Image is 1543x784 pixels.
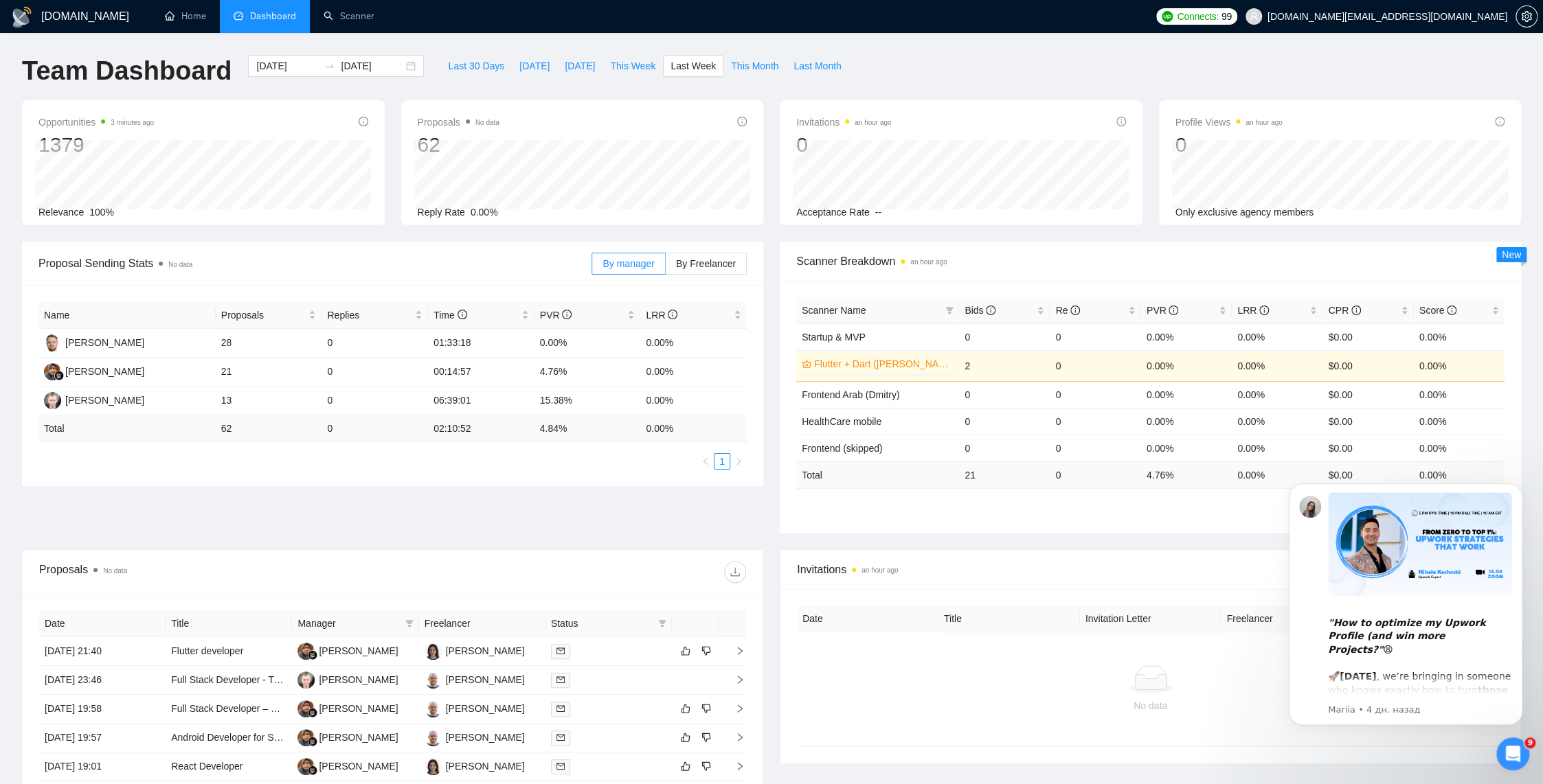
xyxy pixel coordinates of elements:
[171,674,531,685] a: Full Stack Developer - Two-Sided Marketplace (Bug Fixes → Long-term Partnership)
[38,132,154,158] div: 1379
[166,637,292,666] td: Flutter developer
[796,253,1505,270] span: Scanner Breakdown
[65,335,144,350] div: [PERSON_NAME]
[297,758,315,775] img: YN
[322,415,428,442] td: 0
[446,701,525,716] div: [PERSON_NAME]
[1322,435,1413,461] td: $0.00
[796,114,891,130] span: Invitations
[875,207,881,218] span: --
[319,759,398,774] div: [PERSON_NAME]
[1050,435,1140,461] td: 0
[786,55,848,77] button: Last Month
[221,308,306,323] span: Proposals
[1050,381,1140,408] td: 0
[1141,408,1232,435] td: 0.00%
[418,207,465,218] span: Reply Rate
[297,616,399,631] span: Manager
[44,365,144,376] a: YN[PERSON_NAME]
[292,610,418,637] th: Manager
[471,207,498,218] span: 0.00%
[38,207,84,218] span: Relevance
[861,566,898,574] time: an hour ago
[38,415,216,442] td: Total
[724,675,745,684] span: right
[446,759,525,774] div: [PERSON_NAME]
[701,761,711,772] span: dislike
[959,350,1050,381] td: 2
[168,261,192,268] span: No data
[1322,461,1413,488] td: $ 0.00
[676,258,736,269] span: By Freelancer
[216,415,322,442] td: 62
[1322,408,1413,435] td: $0.00
[796,461,959,488] td: Total
[663,55,723,77] button: Last Week
[44,336,144,347] a: YZ[PERSON_NAME]
[808,698,1493,713] div: No data
[959,408,1050,435] td: 0
[297,731,398,742] a: YN[PERSON_NAME]
[308,765,317,775] img: gigradar-bm.png
[701,703,711,714] span: dislike
[734,457,743,465] span: right
[1237,305,1269,316] span: LRR
[1162,11,1173,22] img: upwork-logo.png
[556,676,565,684] span: mail
[458,310,467,319] span: info-circle
[425,758,442,775] img: KI
[341,58,403,73] input: End date
[1221,606,1362,632] th: Freelancer
[1516,11,1537,22] span: setting
[1322,381,1413,408] td: $0.00
[44,363,61,380] img: YN
[1414,435,1505,461] td: 0.00%
[602,55,663,77] button: This Week
[1175,114,1283,130] span: Profile Views
[1516,11,1538,22] a: setting
[701,732,711,743] span: dislike
[796,132,891,158] div: 0
[698,643,714,659] button: dislike
[677,729,694,746] button: like
[1050,408,1140,435] td: 0
[1232,350,1322,381] td: 0.00%
[448,58,504,73] span: Last 30 Days
[668,310,677,319] span: info-circle
[166,695,292,724] td: Full Stack Developer – Google Tag Manager (S2S), Segment, Zapier
[1268,463,1543,747] iframe: Intercom notifications сообщение
[1419,305,1456,316] span: Score
[1169,305,1178,315] span: info-circle
[1141,350,1232,381] td: 0.00%
[297,671,315,689] img: OS
[166,666,292,695] td: Full Stack Developer - Two-Sided Marketplace (Bug Fixes → Long-term Partnership)
[38,114,154,130] span: Opportunities
[986,305,995,315] span: info-circle
[425,702,525,713] a: VV[PERSON_NAME]
[38,302,216,329] th: Name
[428,415,534,442] td: 02:10:52
[610,58,655,73] span: This Week
[565,58,595,73] span: [DATE]
[54,371,64,380] img: gigradar-bm.png
[65,364,144,379] div: [PERSON_NAME]
[681,732,690,743] span: like
[802,305,866,316] span: Scanner Name
[796,207,870,218] span: Acceptance Rate
[1070,305,1080,315] span: info-circle
[166,610,292,637] th: Title
[324,60,335,71] span: to
[44,334,61,351] img: YZ
[1414,408,1505,435] td: 0.00%
[297,645,398,656] a: YN[PERSON_NAME]
[1050,323,1140,350] td: 0
[297,643,315,660] img: YN
[959,461,1050,488] td: 21
[308,708,317,717] img: gigradar-bm.png
[425,700,442,717] img: VV
[39,666,166,695] td: [DATE] 23:46
[959,435,1050,461] td: 0
[319,643,398,658] div: [PERSON_NAME]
